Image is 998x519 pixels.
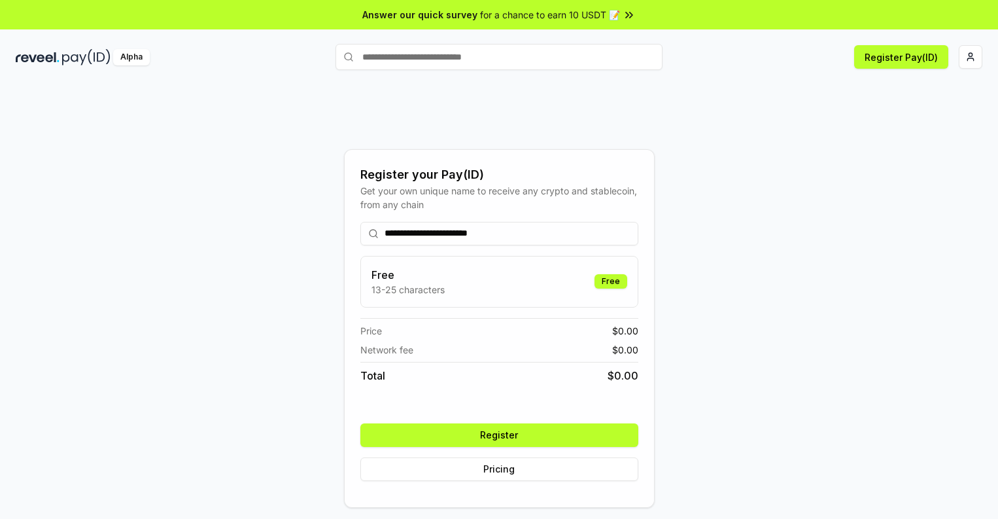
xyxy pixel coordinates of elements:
[113,49,150,65] div: Alpha
[612,324,638,338] span: $ 0.00
[371,283,445,296] p: 13-25 characters
[608,368,638,384] span: $ 0.00
[360,457,638,481] button: Pricing
[371,267,445,283] h3: Free
[594,274,627,289] div: Free
[360,166,638,184] div: Register your Pay(ID)
[360,368,385,384] span: Total
[362,8,477,22] span: Answer our quick survey
[360,184,638,211] div: Get your own unique name to receive any crypto and stablecoin, from any chain
[480,8,620,22] span: for a chance to earn 10 USDT 📝
[360,343,413,357] span: Network fee
[16,49,60,65] img: reveel_dark
[612,343,638,357] span: $ 0.00
[360,423,638,447] button: Register
[854,45,948,69] button: Register Pay(ID)
[62,49,111,65] img: pay_id
[360,324,382,338] span: Price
